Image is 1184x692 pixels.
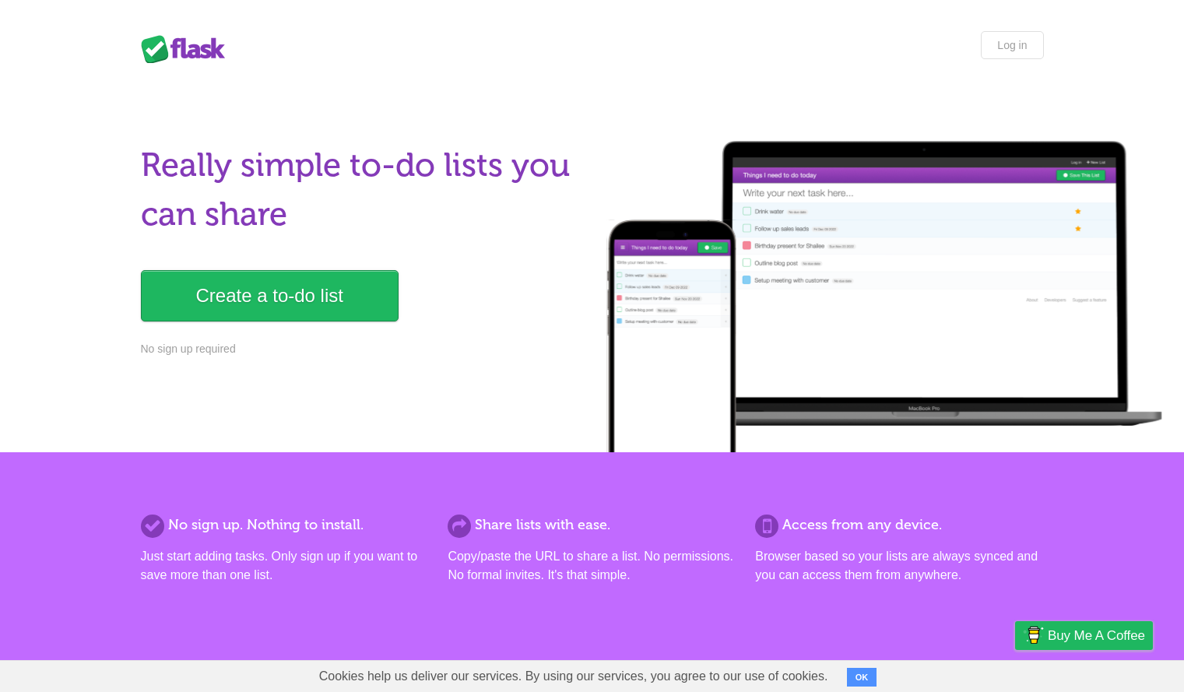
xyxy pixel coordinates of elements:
a: Create a to-do list [141,270,399,321]
span: Cookies help us deliver our services. By using our services, you agree to our use of cookies. [304,661,844,692]
img: Buy me a coffee [1023,622,1044,648]
span: Buy me a coffee [1048,622,1145,649]
h2: Access from any device. [755,515,1043,536]
a: Buy me a coffee [1015,621,1153,650]
h2: Share lists with ease. [448,515,736,536]
a: Log in [981,31,1043,59]
p: Copy/paste the URL to share a list. No permissions. No formal invites. It's that simple. [448,547,736,585]
h1: Really simple to-do lists you can share [141,141,583,239]
p: Just start adding tasks. Only sign up if you want to save more than one list. [141,547,429,585]
div: Flask Lists [141,35,234,63]
p: No sign up required [141,341,583,357]
button: OK [847,668,877,687]
p: Browser based so your lists are always synced and you can access them from anywhere. [755,547,1043,585]
h2: No sign up. Nothing to install. [141,515,429,536]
